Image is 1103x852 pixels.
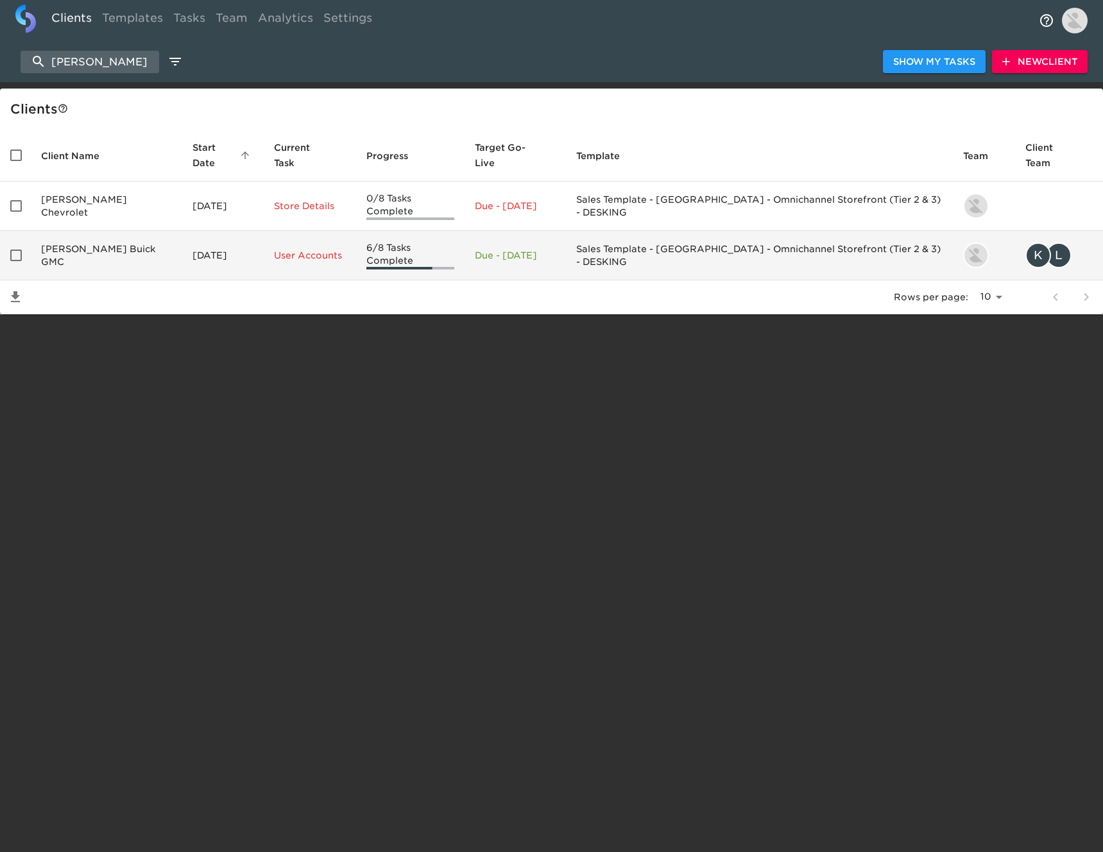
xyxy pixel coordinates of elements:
div: kevin.lo@roadster.com [963,243,1005,268]
span: Current Task [274,140,346,171]
img: kevin.lo@roadster.com [964,244,988,267]
div: kevin.lo@roadster.com [963,193,1005,219]
p: Store Details [274,200,346,212]
span: Client Team [1025,140,1093,171]
span: Start Date [192,140,253,171]
div: kevin.lo@cdk.com, lance@gogwatney.com [1025,243,1093,268]
button: notifications [1031,5,1062,36]
p: User Accounts [274,249,346,262]
span: Progress [366,148,425,164]
span: This is the next Task in this Hub that should be completed [274,140,329,171]
img: logo [15,4,36,33]
p: Due - [DATE] [475,200,556,212]
span: Team [963,148,1005,164]
span: Template [576,148,637,164]
td: [DATE] [182,182,264,231]
img: kevin.lo@roadster.com [964,194,988,217]
img: Profile [1062,8,1088,33]
a: Analytics [253,4,318,36]
input: search [21,51,159,73]
button: edit [164,51,186,72]
svg: This is a list of all of your clients and clients shared with you [58,103,68,114]
span: Target Go-Live [475,140,556,171]
p: Due - [DATE] [475,249,556,262]
span: Calculated based on the start date and the duration of all Tasks contained in this Hub. [475,140,539,171]
button: Show My Tasks [883,50,986,74]
div: K [1025,243,1051,268]
a: Clients [46,4,97,36]
td: 0/8 Tasks Complete [356,182,465,231]
td: [PERSON_NAME] Buick GMC [31,231,182,280]
span: Show My Tasks [893,54,975,70]
a: Settings [318,4,377,36]
td: Sales Template - [GEOGRAPHIC_DATA] - Omnichannel Storefront (Tier 2 & 3) - DESKING [566,231,953,280]
span: Client Name [41,148,116,164]
p: Rows per page: [894,291,968,303]
td: [PERSON_NAME] Chevrolet [31,182,182,231]
select: rows per page [973,287,1007,307]
div: L [1046,243,1072,268]
a: Tasks [168,4,210,36]
div: Client s [10,99,1098,119]
a: Team [210,4,253,36]
button: NewClient [992,50,1088,74]
a: Templates [97,4,168,36]
td: [DATE] [182,231,264,280]
td: Sales Template - [GEOGRAPHIC_DATA] - Omnichannel Storefront (Tier 2 & 3) - DESKING [566,182,953,231]
span: New Client [1002,54,1077,70]
td: 6/8 Tasks Complete [356,231,465,280]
